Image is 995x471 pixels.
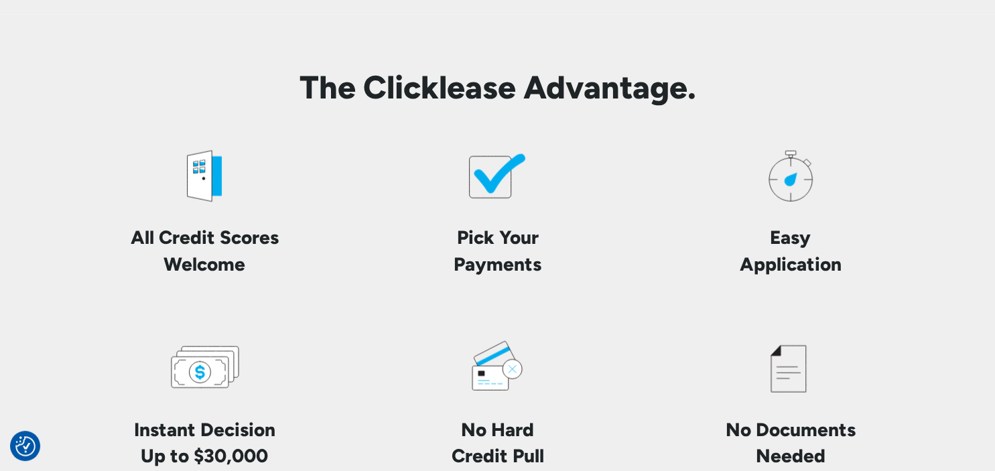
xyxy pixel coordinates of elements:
[134,417,275,469] h4: Instant Decision Up to $30,000
[740,224,842,277] h4: Easy Application
[15,436,36,456] button: Consent Preferences
[90,224,319,277] h4: All Credit Scores Welcome
[15,436,36,456] img: Revisit consent button
[454,224,541,277] h4: Pick Your Payments
[451,417,543,469] h4: No Hard Credit Pull
[726,417,856,469] h4: No Documents Needed
[69,68,927,107] h2: The Clicklease Advantage.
